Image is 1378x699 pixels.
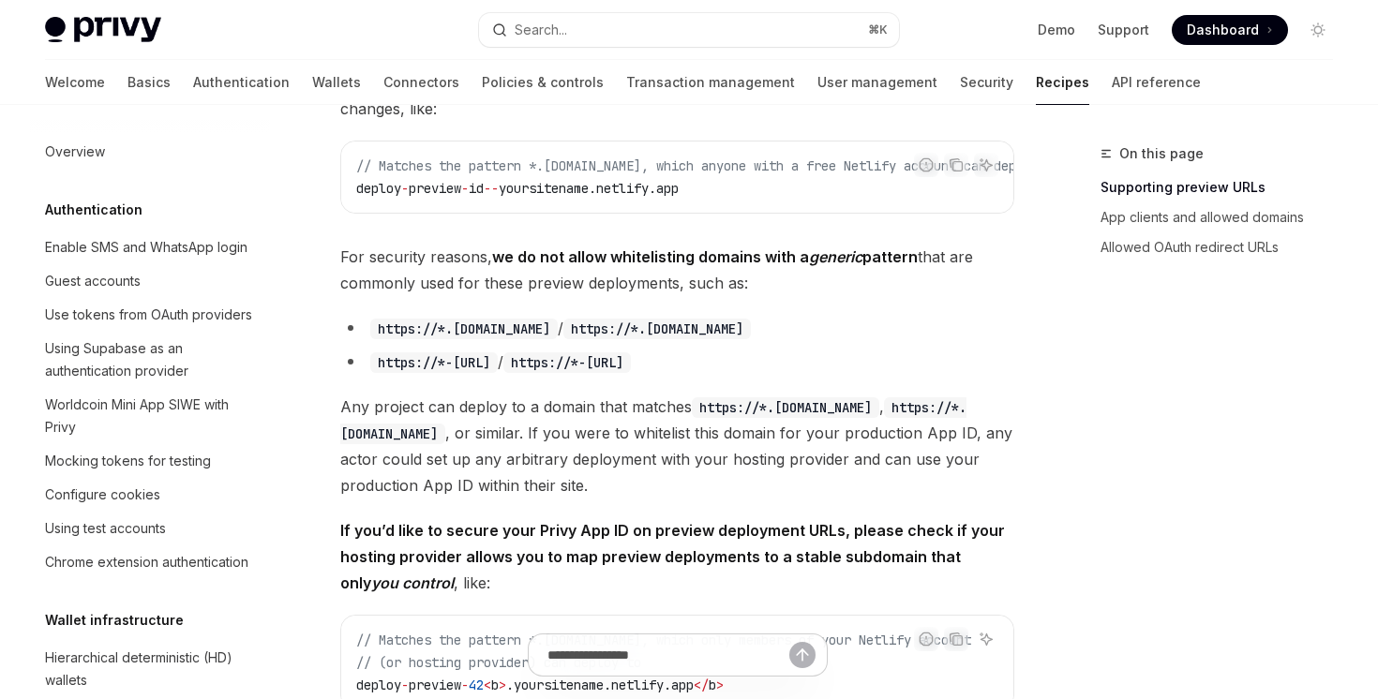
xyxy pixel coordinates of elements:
a: App clients and allowed domains [1101,202,1348,232]
a: Mocking tokens for testing [30,444,270,478]
button: Copy the contents from the code block [944,153,968,177]
span: . [589,180,596,197]
a: Wallets [312,60,361,105]
a: Worldcoin Mini App SIWE with Privy [30,388,270,444]
div: Hierarchical deterministic (HD) wallets [45,647,259,692]
a: Using Supabase as an authentication provider [30,332,270,388]
em: you control [371,573,454,592]
a: Welcome [45,60,105,105]
div: Chrome extension authentication [45,551,248,573]
span: -- [484,180,499,197]
a: Transaction management [626,60,795,105]
a: Policies & controls [482,60,604,105]
a: User management [817,60,937,105]
a: Chrome extension authentication [30,545,270,579]
strong: we do not allow whitelisting domains with a pattern [492,247,918,266]
code: https://*.[DOMAIN_NAME] [563,319,751,339]
div: Overview [45,141,105,163]
button: Ask AI [974,627,998,651]
em: generic [809,247,862,266]
code: https://*-[URL] [503,352,631,373]
div: Use tokens from OAuth providers [45,304,252,326]
a: Connectors [383,60,459,105]
a: Security [960,60,1013,105]
button: Toggle dark mode [1303,15,1333,45]
div: Guest accounts [45,270,141,292]
code: https://*.[DOMAIN_NAME] [370,319,558,339]
input: Ask a question... [547,634,789,676]
span: deploy [356,180,401,197]
a: Allowed OAuth redirect URLs [1101,232,1348,262]
div: Search... [515,19,567,41]
a: Overview [30,135,270,169]
div: Configure cookies [45,483,160,506]
span: - [461,180,469,197]
span: For security reasons, that are commonly used for these preview deployments, such as: [340,244,1014,296]
div: Worldcoin Mini App SIWE with Privy [45,394,259,439]
button: Copy the contents from the code block [944,627,968,651]
strong: If you’d like to secure your Privy App ID on preview deployment URLs, please check if your hostin... [340,521,1005,592]
span: ⌘ K [868,22,888,37]
button: Report incorrect code [914,627,938,651]
a: Dashboard [1172,15,1288,45]
a: Recipes [1036,60,1089,105]
a: Support [1098,21,1149,39]
a: Demo [1038,21,1075,39]
a: Configure cookies [30,478,270,512]
a: Hierarchical deterministic (HD) wallets [30,641,270,697]
span: yoursitename [499,180,589,197]
span: app [656,180,679,197]
span: On this page [1119,142,1204,165]
a: Guest accounts [30,264,270,298]
div: Using Supabase as an authentication provider [45,337,259,382]
a: Supporting preview URLs [1101,172,1348,202]
code: https://*.[DOMAIN_NAME] [692,397,879,418]
div: Using test accounts [45,517,166,540]
a: Authentication [193,60,290,105]
span: netlify [596,180,649,197]
a: Use tokens from OAuth providers [30,298,270,332]
span: // Matches the pattern *.[DOMAIN_NAME], which anyone with a free Netlify account can deploy to [356,157,1061,174]
li: / [340,349,1014,375]
span: Any project can deploy to a domain that matches , , or similar. If you were to whitelist this dom... [340,394,1014,498]
div: Mocking tokens for testing [45,450,211,472]
span: , like: [340,517,1014,596]
h5: Wallet infrastructure [45,609,184,632]
a: Basics [127,60,171,105]
button: Ask AI [974,153,998,177]
button: Open search [479,13,898,47]
span: . [649,180,656,197]
a: Enable SMS and WhatsApp login [30,231,270,264]
button: Send message [789,642,816,668]
li: / [340,315,1014,341]
span: - [401,180,409,197]
a: API reference [1112,60,1201,105]
h5: Authentication [45,199,142,221]
span: id [469,180,484,197]
button: Report incorrect code [914,153,938,177]
span: Dashboard [1187,21,1259,39]
div: Enable SMS and WhatsApp login [45,236,247,259]
span: preview [409,180,461,197]
code: https://*-[URL] [370,352,498,373]
a: Using test accounts [30,512,270,545]
img: light logo [45,17,161,43]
